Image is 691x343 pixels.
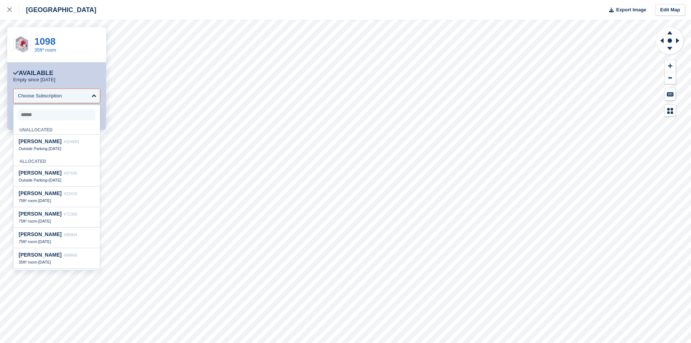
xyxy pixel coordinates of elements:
[14,123,100,135] div: Unallocated
[13,77,55,83] p: Empty since [DATE]
[19,178,95,183] div: -
[64,171,77,175] span: #97935
[19,252,61,258] span: [PERSON_NAME]
[64,232,77,237] span: #96964
[14,35,30,55] img: 35FT.png
[49,178,61,182] span: [DATE]
[38,260,51,264] span: [DATE]
[665,105,676,117] button: Map Legend
[38,219,51,223] span: [DATE]
[665,60,676,72] button: Zoom In
[616,6,646,14] span: Export Image
[19,239,37,244] span: 75ft² room
[64,139,79,144] span: #104681
[19,260,95,265] div: -
[19,231,61,237] span: [PERSON_NAME]
[64,191,77,196] span: #23416
[19,146,95,151] div: -
[19,190,61,196] span: [PERSON_NAME]
[64,212,77,216] span: #72359
[665,88,676,100] button: Keyboard Shortcuts
[19,138,61,144] span: [PERSON_NAME]
[19,260,37,264] span: 35ft² room
[19,146,47,151] span: Outside Parking
[38,198,51,203] span: [DATE]
[605,4,646,16] button: Export Image
[38,239,51,244] span: [DATE]
[13,70,53,77] div: Available
[64,253,77,257] span: #89666
[19,198,95,203] div: -
[19,211,61,217] span: [PERSON_NAME]
[19,170,61,176] span: [PERSON_NAME]
[19,239,95,244] div: -
[49,146,61,151] span: [DATE]
[665,72,676,84] button: Zoom Out
[19,219,95,224] div: -
[19,5,96,14] div: [GEOGRAPHIC_DATA]
[19,198,37,203] span: 75ft² room
[19,178,47,182] span: Outside Parking
[19,219,37,223] span: 75ft² room
[34,47,56,53] a: 35ft² room
[655,4,685,16] a: Edit Map
[34,36,56,47] a: 1098
[14,155,100,166] div: Allocated
[18,92,62,100] div: Choose Subscription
